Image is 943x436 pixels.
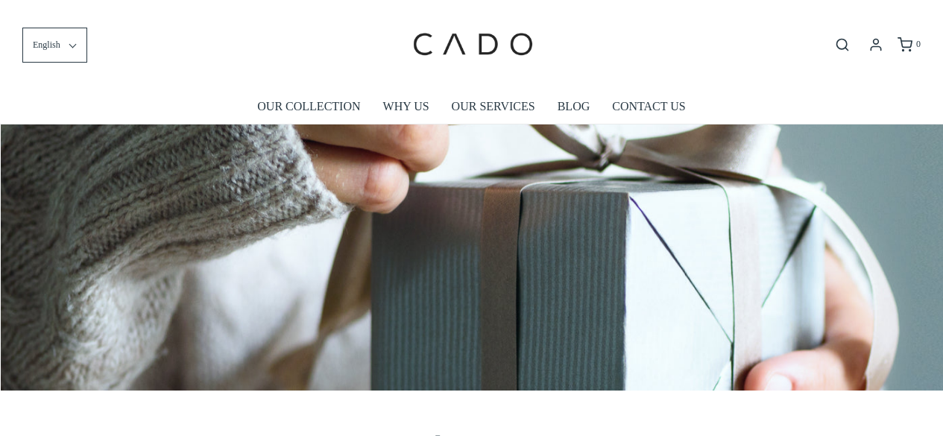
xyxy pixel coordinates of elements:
[383,89,429,124] a: WHY US
[33,38,60,52] span: English
[916,39,921,49] span: 0
[896,37,921,52] a: 0
[257,89,360,124] a: OUR COLLECTION
[22,28,87,63] button: English
[452,89,535,124] a: OUR SERVICES
[612,89,685,124] a: CONTACT US
[558,89,590,124] a: BLOG
[409,11,535,78] img: cadogifting
[829,37,856,53] button: Open search bar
